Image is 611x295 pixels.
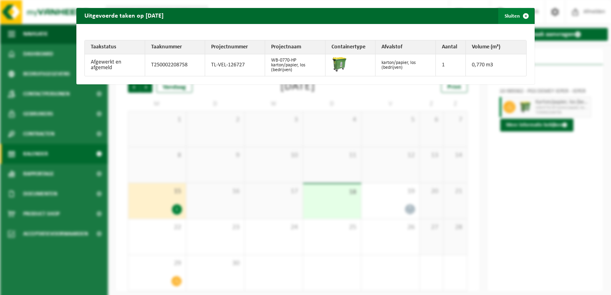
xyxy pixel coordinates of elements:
[85,54,145,76] td: Afgewerkt en afgemeld
[375,40,436,54] th: Afvalstof
[436,40,466,54] th: Aantal
[85,40,145,54] th: Taakstatus
[265,40,325,54] th: Projectnaam
[145,40,205,54] th: Taaknummer
[375,54,436,76] td: karton/papier, los (bedrijven)
[145,54,205,76] td: T250002208758
[325,40,375,54] th: Containertype
[331,56,347,72] img: WB-0770-HPE-GN-50
[205,54,265,76] td: TL-VEL-126727
[265,54,325,76] td: WB-0770-HP karton/papier, los (bedrijven)
[466,54,526,76] td: 0,770 m3
[205,40,265,54] th: Projectnummer
[498,8,534,24] button: Sluiten
[466,40,526,54] th: Volume (m³)
[436,54,466,76] td: 1
[76,8,172,23] h2: Uitgevoerde taken op [DATE]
